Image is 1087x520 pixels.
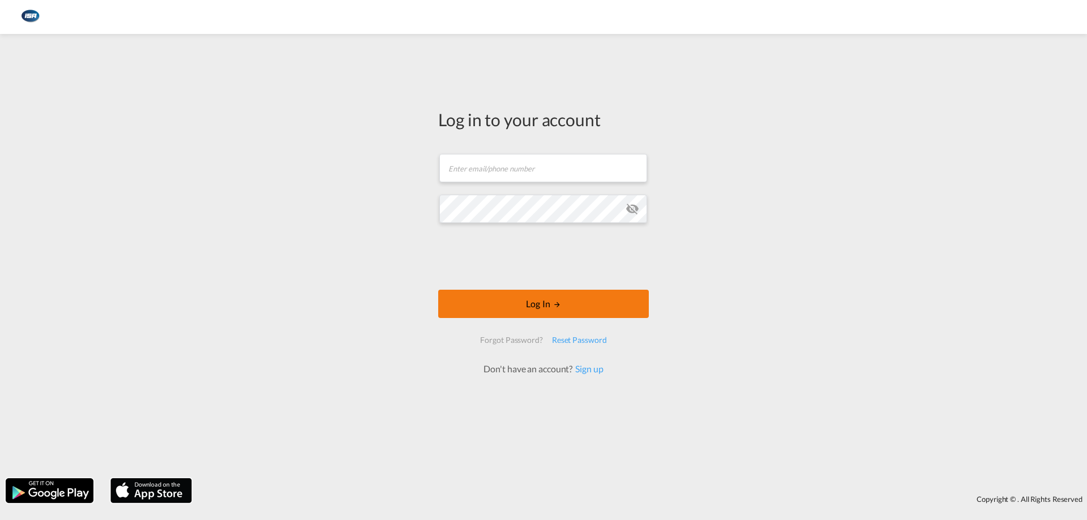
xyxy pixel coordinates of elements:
div: Log in to your account [438,108,649,131]
img: google.png [5,477,95,504]
button: LOGIN [438,290,649,318]
div: Copyright © . All Rights Reserved [198,489,1087,509]
md-icon: icon-eye-off [626,202,639,216]
div: Don't have an account? [471,363,615,375]
a: Sign up [572,363,603,374]
iframe: reCAPTCHA [457,234,630,278]
img: apple.png [109,477,193,504]
div: Forgot Password? [476,330,547,350]
input: Enter email/phone number [439,154,647,182]
img: 1aa151c0c08011ec8d6f413816f9a227.png [17,5,42,30]
div: Reset Password [547,330,611,350]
